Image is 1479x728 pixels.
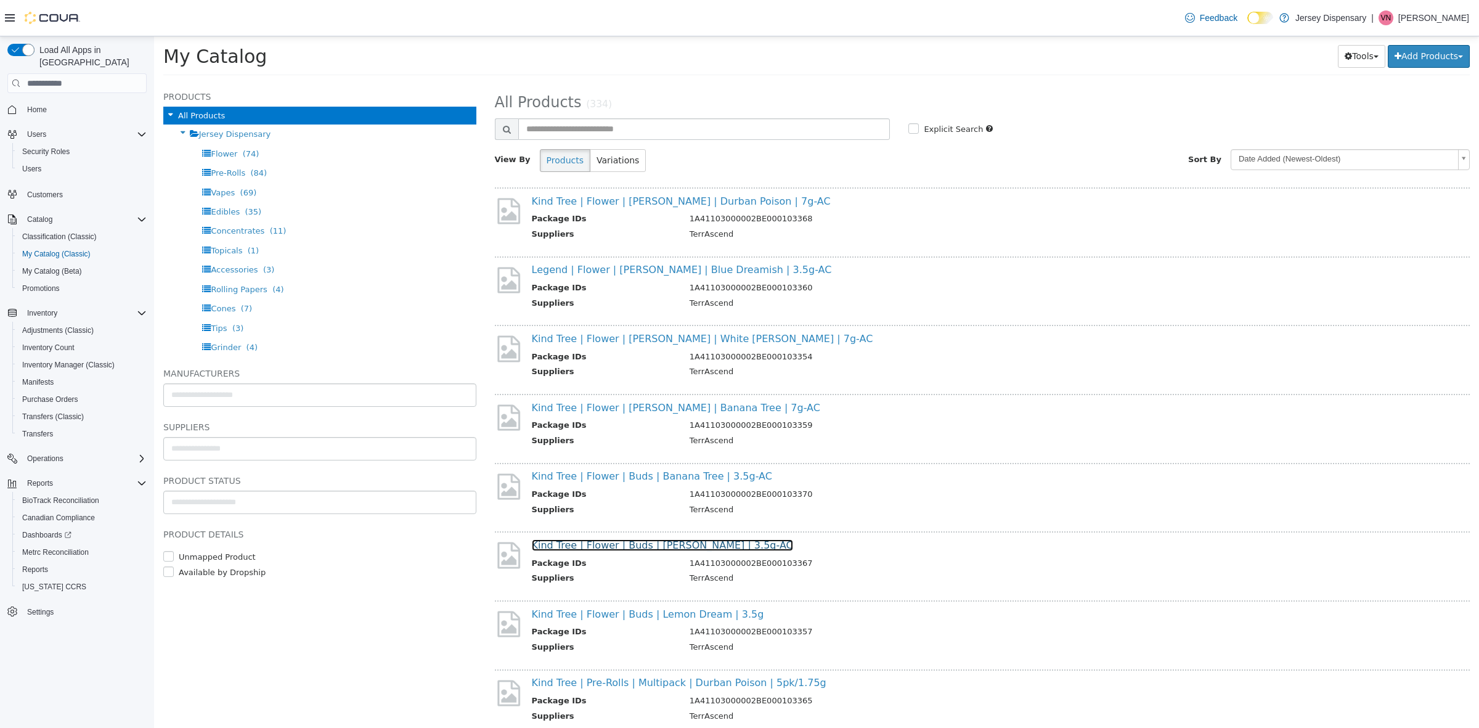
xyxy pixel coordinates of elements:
td: 1A41103000002BE000103360 [526,245,1270,261]
span: (74) [89,113,105,122]
label: Available by Dropship [22,530,112,542]
a: Manifests [17,375,59,390]
a: Customers [22,187,68,202]
span: Security Roles [17,144,147,159]
span: (69) [86,152,103,161]
button: Reports [12,561,152,578]
a: Canadian Compliance [17,510,100,525]
nav: Complex example [7,96,147,653]
span: Cones [57,268,81,277]
td: TerrAscend [526,192,1270,207]
a: Feedback [1180,6,1242,30]
span: Inventory [27,308,57,318]
span: Tips [57,287,73,297]
span: Promotions [22,284,60,293]
span: (4) [118,248,129,258]
h5: Manufacturers [9,330,322,345]
a: [US_STATE] CCRS [17,579,91,594]
a: BioTrack Reconciliation [17,493,104,508]
button: Inventory Manager (Classic) [12,356,152,374]
div: Vinny Nguyen [1379,10,1393,25]
span: Home [22,102,147,117]
span: (7) [87,268,98,277]
a: Kind Tree | Flower | [PERSON_NAME] | Durban Poison | 7g-AC [378,159,677,171]
a: Classification (Classic) [17,229,102,244]
th: Suppliers [378,398,526,414]
th: Suppliers [378,467,526,483]
span: BioTrack Reconciliation [22,496,99,505]
span: BioTrack Reconciliation [17,493,147,508]
span: Dashboards [17,528,147,542]
a: Dashboards [12,526,152,544]
button: Users [12,160,152,178]
h5: Product Details [9,491,322,505]
span: All Products [24,75,71,84]
span: Reports [22,565,48,575]
span: Topicals [57,210,88,219]
span: Grinder [57,306,87,316]
span: Transfers [17,427,147,441]
span: Washington CCRS [17,579,147,594]
th: Package IDs [378,452,526,467]
th: Suppliers [378,329,526,345]
span: All Products [341,57,428,75]
span: (3) [78,287,89,297]
span: Pre-Rolls [57,132,91,141]
th: Suppliers [378,674,526,689]
a: Adjustments (Classic) [17,323,99,338]
a: Legend | Flower | [PERSON_NAME] | Blue Dreamish | 3.5g-AC [378,227,678,239]
th: Suppliers [378,192,526,207]
th: Package IDs [378,383,526,398]
button: Operations [22,451,68,466]
img: missing-image.png [341,229,369,259]
a: Kind Tree | Flower | Buds | [PERSON_NAME] | 3.5g-AC [378,503,639,515]
span: Users [27,129,46,139]
a: My Catalog (Classic) [17,247,96,261]
span: View By [341,118,377,128]
span: Accessories [57,229,104,238]
button: Customers [2,185,152,203]
button: Promotions [12,280,152,297]
span: Customers [27,190,63,200]
a: Transfers (Classic) [17,409,89,424]
span: Inventory [22,306,147,321]
span: Flower [57,113,83,122]
span: Transfers (Classic) [22,412,84,422]
button: Canadian Compliance [12,509,152,526]
span: (3) [109,229,120,238]
span: Users [22,164,41,174]
span: Transfers (Classic) [17,409,147,424]
a: Kind Tree | Flower | [PERSON_NAME] | White [PERSON_NAME] | 7g-AC [378,297,719,308]
th: Package IDs [378,521,526,536]
span: Catalog [22,212,147,227]
button: Users [22,127,51,142]
img: missing-image.png [341,642,369,672]
button: Inventory [22,306,62,321]
span: Inventory Count [22,343,75,353]
span: (35) [91,171,107,180]
button: Operations [2,450,152,467]
span: Users [22,127,147,142]
th: Package IDs [378,658,526,674]
span: Metrc Reconciliation [17,545,147,560]
span: Settings [27,607,54,617]
span: Rolling Papers [57,248,113,258]
span: Canadian Compliance [22,513,95,523]
a: Inventory Count [17,340,79,355]
span: Classification (Classic) [17,229,147,244]
th: Package IDs [378,589,526,605]
small: (334) [432,62,458,73]
button: Add Products [1234,9,1316,31]
span: Adjustments (Classic) [22,325,94,335]
span: Sort By [1034,118,1067,128]
img: missing-image.png [341,504,369,534]
img: missing-image.png [341,160,369,190]
td: TerrAscend [526,674,1270,689]
span: Catalog [27,215,52,224]
a: Purchase Orders [17,392,83,407]
a: My Catalog (Beta) [17,264,87,279]
span: Adjustments (Classic) [17,323,147,338]
th: Suppliers [378,605,526,620]
button: Classification (Classic) [12,228,152,245]
span: Load All Apps in [GEOGRAPHIC_DATA] [35,44,147,68]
